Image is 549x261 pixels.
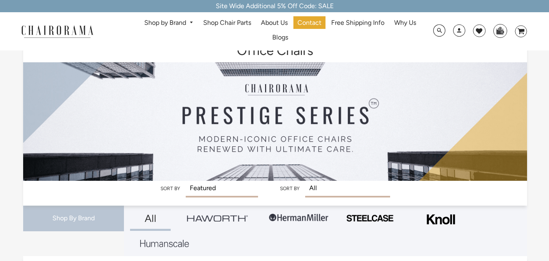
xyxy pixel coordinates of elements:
a: Why Us [390,16,420,29]
img: Frame_4.png [425,209,457,230]
a: Shop Chair Parts [199,16,255,29]
img: Group_4be16a4b-c81a-4a6e-a540-764d0a8faf6e.png [187,215,248,221]
a: Shop by Brand [140,17,197,29]
span: Contact [297,19,321,27]
img: Layer_1_1.png [140,240,189,247]
img: Group-1.png [268,206,329,230]
label: Sort by [280,186,299,191]
a: Blogs [268,31,292,44]
a: All [130,206,171,231]
a: Contact [293,16,325,29]
span: Why Us [394,19,416,27]
a: Free Shipping Info [327,16,388,29]
span: Shop Chair Parts [203,19,251,27]
div: Shop By Brand [23,206,124,231]
span: About Us [261,19,288,27]
img: WhatsApp_Image_2024-07-12_at_16.23.01.webp [494,24,506,37]
nav: DesktopNavigation [132,16,428,46]
img: PHOTO-2024-07-09-00-53-10-removebg-preview.png [345,214,394,223]
span: Free Shipping Info [331,19,384,27]
a: About Us [257,16,292,29]
label: Sort by [161,186,180,191]
img: chairorama [17,24,98,38]
img: Office Chairs [23,41,527,181]
span: Blogs [272,33,288,42]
